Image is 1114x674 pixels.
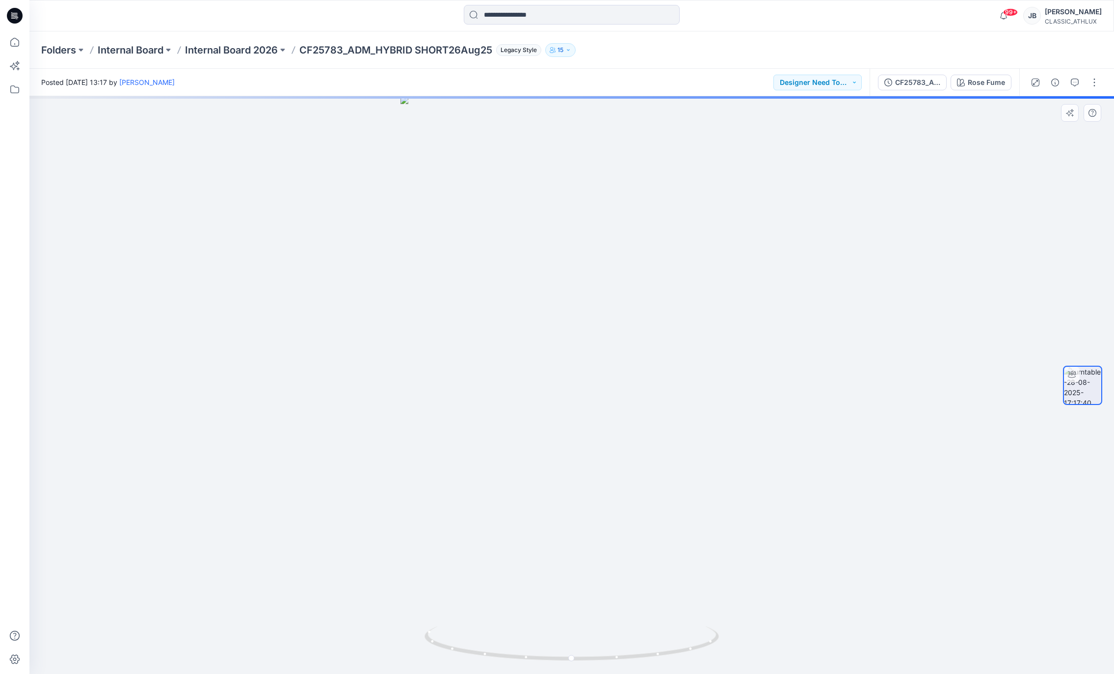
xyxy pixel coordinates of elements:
[185,43,278,57] a: Internal Board 2026
[119,78,175,86] a: [PERSON_NAME]
[545,43,576,57] button: 15
[1023,7,1041,25] div: JB
[98,43,163,57] a: Internal Board
[41,43,76,57] a: Folders
[1045,6,1102,18] div: [PERSON_NAME]
[1047,75,1063,90] button: Details
[557,45,563,55] p: 15
[968,77,1005,88] div: Rose Fume
[1064,367,1101,404] img: turntable-28-08-2025-17:17:40
[41,77,175,87] span: Posted [DATE] 13:17 by
[496,44,541,56] span: Legacy Style
[1003,8,1018,16] span: 99+
[492,43,541,57] button: Legacy Style
[951,75,1011,90] button: Rose Fume
[895,77,940,88] div: CF25783_ADM_HYBRID SHORT26Aug25
[299,43,492,57] p: CF25783_ADM_HYBRID SHORT26Aug25
[1045,18,1102,25] div: CLASSIC_ATHLUX
[878,75,947,90] button: CF25783_ADM_HYBRID SHORT26Aug25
